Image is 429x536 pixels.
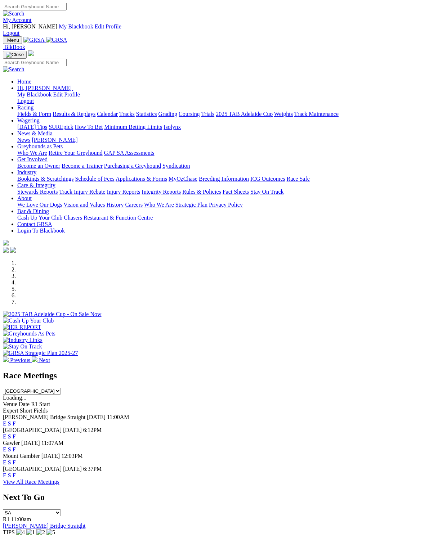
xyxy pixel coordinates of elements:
[3,414,85,420] span: [PERSON_NAME] Bridge Straight
[87,414,106,420] span: [DATE]
[17,137,426,143] div: News & Media
[13,420,16,427] a: F
[17,98,34,104] a: Logout
[3,371,426,380] h2: Race Meetings
[17,169,36,175] a: Industry
[3,459,6,465] a: E
[223,189,249,195] a: Fact Sheets
[125,202,143,208] a: Careers
[19,401,30,407] span: Date
[17,189,58,195] a: Stewards Reports
[162,163,190,169] a: Syndication
[63,427,82,433] span: [DATE]
[61,453,83,459] span: 12:03PM
[41,440,64,446] span: 11:07AM
[16,529,25,536] img: 4
[3,337,43,343] img: Industry Links
[49,150,103,156] a: Retire Your Greyhound
[8,446,11,452] a: S
[75,124,103,130] a: How To Bet
[17,117,40,123] a: Wagering
[17,202,62,208] a: We Love Our Dogs
[6,52,24,58] img: Close
[116,176,167,182] a: Applications & Forms
[3,395,26,401] span: Loading...
[63,466,82,472] span: [DATE]
[17,208,49,214] a: Bar & Dining
[274,111,293,117] a: Weights
[175,202,207,208] a: Strategic Plan
[3,350,78,356] img: GRSA Strategic Plan 2025-27
[17,195,32,201] a: About
[3,453,40,459] span: Mount Gambier
[17,150,47,156] a: Who We Are
[3,420,6,427] a: E
[17,104,33,111] a: Racing
[7,37,19,43] span: Menu
[83,427,102,433] span: 6:12PM
[3,472,6,478] a: E
[49,124,73,130] a: SUREpick
[3,330,55,337] img: Greyhounds As Pets
[3,30,19,36] a: Logout
[119,111,135,117] a: Tracks
[199,176,249,182] a: Breeding Information
[32,357,50,363] a: Next
[3,240,9,246] img: logo-grsa-white.png
[33,407,48,414] span: Fields
[3,51,27,59] button: Toggle navigation
[13,472,16,478] a: F
[3,59,67,66] input: Search
[41,453,60,459] span: [DATE]
[17,163,60,169] a: Become an Owner
[179,111,200,117] a: Coursing
[17,215,62,221] a: Cash Up Your Club
[3,317,54,324] img: Cash Up Your Club
[83,466,102,472] span: 6:37PM
[3,311,102,317] img: 2025 TAB Adelaide Cup - On Sale Now
[3,466,62,472] span: [GEOGRAPHIC_DATA]
[17,202,426,208] div: About
[8,420,11,427] a: S
[59,189,105,195] a: Track Injury Rebate
[3,23,57,30] span: Hi, [PERSON_NAME]
[21,440,40,446] span: [DATE]
[26,529,35,536] img: 1
[53,91,80,98] a: Edit Profile
[3,446,6,452] a: E
[104,124,162,130] a: Minimum Betting Limits
[8,472,11,478] a: S
[23,37,45,43] img: GRSA
[104,150,155,156] a: GAP SA Assessments
[17,111,426,117] div: Racing
[17,85,72,91] span: Hi, [PERSON_NAME]
[3,407,18,414] span: Expert
[3,479,59,485] a: View All Race Meetings
[3,44,25,50] a: BlkBook
[286,176,309,182] a: Race Safe
[201,111,214,117] a: Trials
[17,85,73,91] a: Hi, [PERSON_NAME]
[39,357,50,363] span: Next
[3,492,426,502] h2: Next To Go
[31,401,50,407] span: R1 Start
[3,427,62,433] span: [GEOGRAPHIC_DATA]
[182,189,221,195] a: Rules & Policies
[8,459,11,465] a: S
[107,414,129,420] span: 11:00AM
[3,523,85,529] a: [PERSON_NAME] Bridge Straight
[17,78,31,85] a: Home
[136,111,157,117] a: Statistics
[250,189,283,195] a: Stay On Track
[62,163,103,169] a: Become a Trainer
[17,124,426,130] div: Wagering
[3,356,9,362] img: chevron-left-pager-white.svg
[36,529,45,536] img: 2
[3,433,6,440] a: E
[17,189,426,195] div: Care & Integrity
[97,111,118,117] a: Calendar
[158,111,177,117] a: Grading
[63,202,105,208] a: Vision and Values
[17,91,52,98] a: My Blackbook
[17,215,426,221] div: Bar & Dining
